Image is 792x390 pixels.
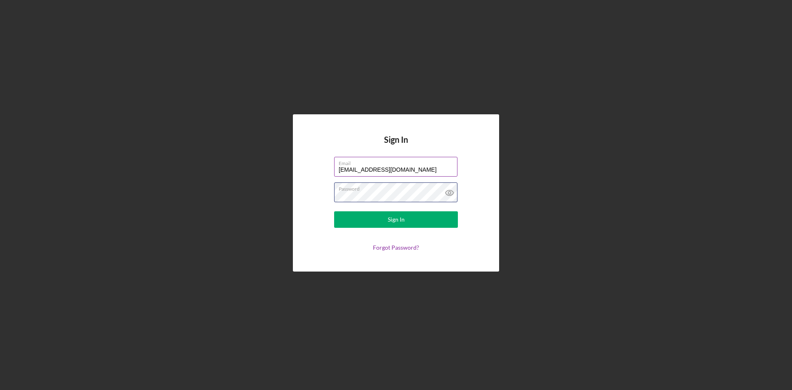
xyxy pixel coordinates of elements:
[334,211,458,228] button: Sign In
[388,211,405,228] div: Sign In
[373,244,419,251] a: Forgot Password?
[339,183,457,192] label: Password
[384,135,408,157] h4: Sign In
[339,157,457,166] label: Email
